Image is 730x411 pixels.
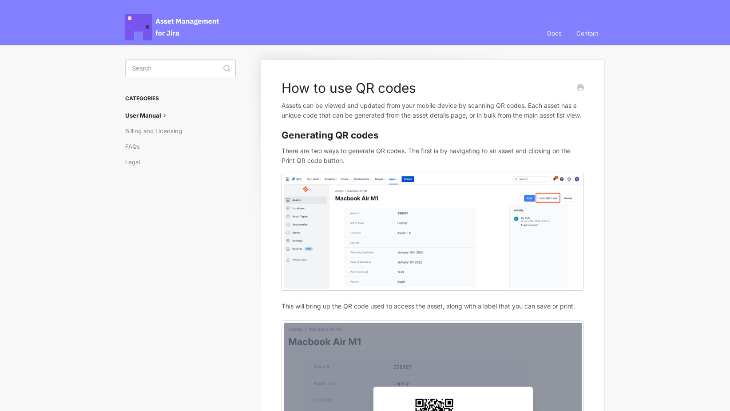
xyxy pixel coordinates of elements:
[282,80,571,96] h1: How to use QR codes
[282,146,584,165] p: There are two ways to generate QR codes. The first is by navigating to an asset and clicking on t...
[125,124,189,138] a: Billing and Licensing
[125,155,147,169] a: Legal
[282,101,584,120] p: Assets can be viewed and updated from your mobile device by scanning QR codes. Each asset has a u...
[570,21,605,45] a: Contact
[282,129,584,142] h3: Generating QR codes
[125,59,236,77] input: Search
[282,173,584,291] img: file-N2UVGUqx73.png
[125,108,176,123] a: User Manual
[540,21,568,45] a: Docs
[577,83,584,93] a: Print this Article
[125,139,147,154] a: FAQs
[282,301,584,311] p: This will bring up the QR code used to access the asset, along with a label that you can save or ...
[125,91,236,107] h3: Categories
[125,14,220,40] span: Asset Management for Jira Docs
